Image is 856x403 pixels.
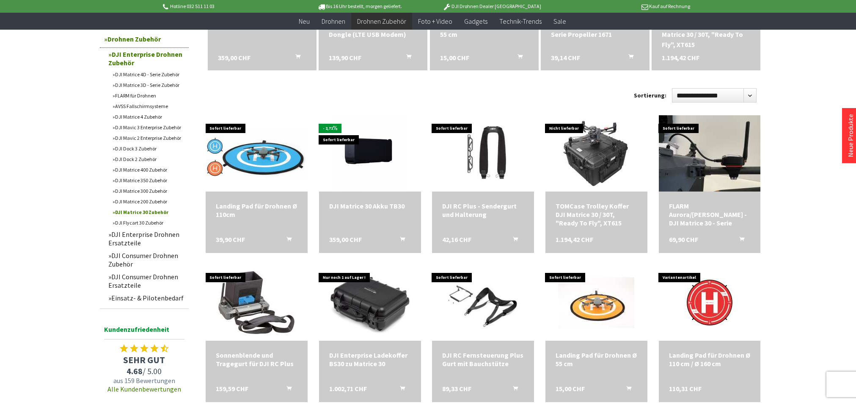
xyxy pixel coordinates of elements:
span: Sale [553,17,566,25]
a: DJI Mavic 3 Enterprise Zubehör [108,122,189,133]
a: DJI Matrice 4 Zubehör [108,111,189,122]
span: Gadgets [464,17,487,25]
span: 1.194,42 CHF [662,53,699,63]
a: TOMCase Trolley Koffer DJI Matrice 30 / 30T, "Ready To Fly", XT615 1.194,42 CHF [556,202,637,227]
a: DJI Matrice 400 Zubehör [108,164,189,175]
a: DJI Enterprise Ladekoffer BS30 zu Matrice 30 1.002,71 CHF In den Warenkorb [329,351,411,368]
a: Einsatz- & Pilotenbedarf [104,292,189,304]
span: SEHR GUT [100,354,189,366]
div: Landing Pad für Drohnen Ø 110cm [216,202,297,219]
span: 39,14 CHF [551,53,580,63]
div: DJI Matrice 30 Akku TB30 [329,202,411,210]
img: DJI RC Fernsteuerung Plus Gurt mit Bauchstütze [432,269,534,337]
span: 4.68 [127,366,143,376]
div: Landing Pad für Drohnen Ø 110 cm / Ø 160 cm [669,351,751,368]
a: Technik-Trends [493,13,548,30]
a: DJI Enterprise Drohnen Ersatzteile [104,228,189,249]
button: In den Warenkorb [396,53,416,64]
a: Sale [548,13,572,30]
a: Landing Pad für Drohnen Ø 55 cm 15,00 CHF In den Warenkorb [556,351,637,368]
span: aus 159 Bewertungen [100,376,189,385]
span: 359,00 CHF [329,235,362,244]
a: DJI RC Fernsteuerung Plus Gurt mit Bauchstütze 89,33 CHF In den Warenkorb [442,351,524,368]
img: Landing Pad für Drohnen Ø 55 cm [558,264,634,341]
div: TOMCase Trolley Koffer DJI Matrice 30 / 30T, "Ready To Fly", XT615 [556,202,637,227]
img: DJI Matrice 30 Akku TB30 [332,115,408,192]
button: In den Warenkorb [507,53,528,64]
span: 15,00 CHF [440,53,469,63]
a: Drohnen [316,13,351,30]
a: FLARM Aurora/[PERSON_NAME] - DJI Matrice 30 - Serie 69,90 CHF In den Warenkorb [669,202,751,227]
div: FLARM Aurora/[PERSON_NAME] - DJI Matrice 30 - Serie [669,202,751,227]
a: DJI Matrice 300 Zubehör [108,186,189,196]
span: 1.002,71 CHF [329,384,367,393]
span: Foto + Video [418,17,452,25]
button: In den Warenkorb [390,384,410,395]
p: Hotline 032 511 11 03 [162,1,294,11]
p: DJI Drohnen Dealer [GEOGRAPHIC_DATA] [426,1,558,11]
a: DJI Dock 3 Zubehör [108,143,189,154]
a: Sonnenblende und Tragegurt für DJI RC Plus 159,59 CHF In den Warenkorb [216,351,297,368]
img: Landing Pad für Drohnen Ø 110 cm / Ø 160 cm [672,264,748,341]
a: Landing Pad für Drohnen Ø 110cm 39,90 CHF In den Warenkorb [216,202,297,219]
img: FLARM Aurora/Atom Halterung - DJI Matrice 30 - Serie [659,115,760,192]
img: Sonnenblende und Tragegurt für DJI RC Plus [218,264,295,341]
div: TOMCase Trolley Koffer DJI Matrice 30 / 30T, "Ready To Fly", XT615 [662,19,750,50]
span: Drohnen [322,17,345,25]
button: In den Warenkorb [618,53,639,64]
a: DJI Matrice 30 Zubehör [108,207,189,217]
span: 15,00 CHF [556,384,585,393]
label: Sortierung: [634,89,666,102]
a: Foto + Video [412,13,458,30]
a: DJI Matrice 200 Zubehör [108,196,189,207]
button: In den Warenkorb [276,384,297,395]
a: TOMCase Trolley Koffer DJI Matrice 30 / 30T, "Ready To Fly", XT615 1.194,42 CHF [662,19,750,50]
button: In den Warenkorb [390,235,410,246]
a: FLARM für Drohnen [108,90,189,101]
a: DJI Matrice 4D - Serie Zubehör [108,69,189,80]
div: Landing Pad für Drohnen Ø 55 cm [556,351,637,368]
span: 1.194,42 CHF [556,235,593,244]
a: DJI Consumer Drohnen Ersatzteile [104,270,189,292]
a: DJI Matrice 3D - Serie Zubehör [108,80,189,90]
a: Gadgets [458,13,493,30]
span: 42,16 CHF [442,235,471,244]
span: / 5.00 [100,366,189,376]
a: Landing Pad für Drohnen Ø 110 cm / Ø 160 cm 110,31 CHF [669,351,751,368]
button: In den Warenkorb [616,384,636,395]
span: 139,90 CHF [329,53,361,63]
a: DJI Dock 2 Zubehör [108,154,189,164]
span: 159,59 CHF [216,384,248,393]
button: In den Warenkorb [729,235,749,246]
button: In den Warenkorb [503,384,523,395]
img: TOMCase Trolley Koffer DJI Matrice 30 / 30T, "Ready To Fly", XT615 [558,115,634,192]
div: Sonnenblende und Tragegurt für DJI RC Plus [216,351,297,368]
img: DJI Enterprise Ladekoffer BS30 zu Matrice 30 [319,270,421,335]
div: DJI RC Fernsteuerung Plus Gurt mit Bauchstütze [442,351,524,368]
a: DJI RC Plus - Sendergurt und Halterung 42,16 CHF In den Warenkorb [442,202,524,219]
p: Kauf auf Rechnung [558,1,690,11]
button: In den Warenkorb [276,235,297,246]
a: Drohnen Zubehör [351,13,412,30]
a: DJI Mavic 2 Enterprise Zubehör [108,133,189,143]
span: 69,90 CHF [669,235,698,244]
button: In den Warenkorb [285,53,306,64]
div: DJI Enterprise Ladekoffer BS30 zu Matrice 30 [329,351,411,368]
span: 89,33 CHF [442,384,471,393]
span: 110,31 CHF [669,384,702,393]
a: DJI Flycart 30 Zubehör [108,217,189,228]
span: Drohnen Zubehör [357,17,406,25]
a: DJI Matrice 350 Zubehör [108,175,189,186]
span: Kundenzufriedenheit [104,324,184,339]
img: DJI RC Plus - Sendergurt und Halterung [432,120,534,188]
button: In den Warenkorb [503,235,523,246]
a: DJI Matrice 30 Akku TB30 359,00 CHF In den Warenkorb [329,202,411,210]
span: Technik-Trends [499,17,542,25]
img: Landing Pad für Drohnen Ø 110cm [206,127,308,180]
a: Neue Produkte [846,114,855,157]
a: Alle Kundenbewertungen [107,385,181,393]
span: 39,90 CHF [216,235,245,244]
span: Neu [299,17,310,25]
a: AVSS Fallschirmsysteme [108,101,189,111]
a: Drohnen Zubehör [100,31,189,48]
